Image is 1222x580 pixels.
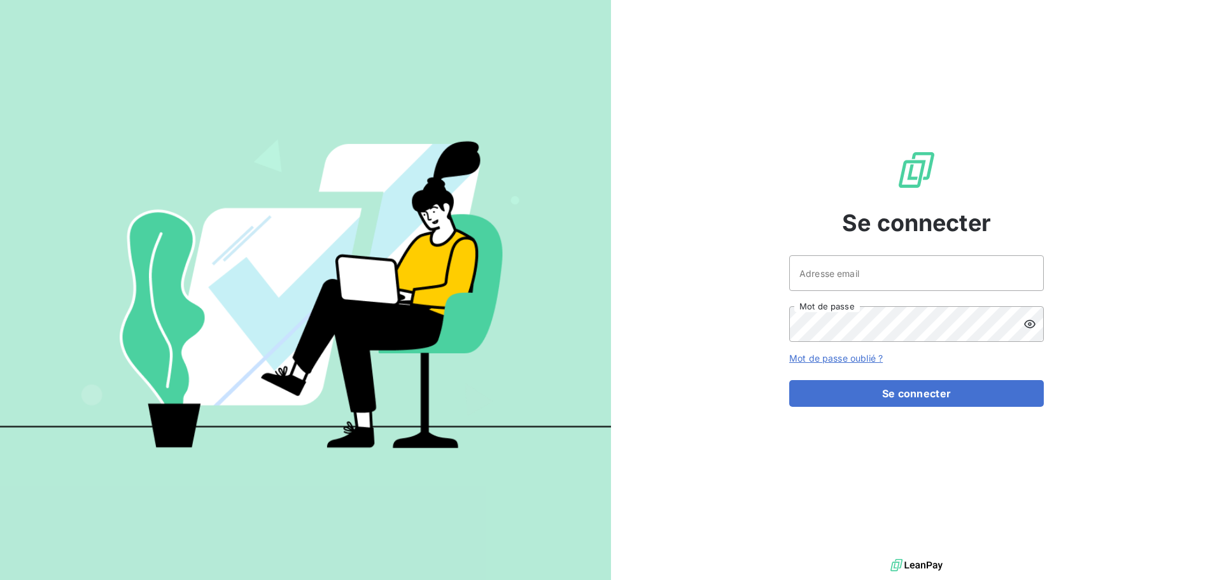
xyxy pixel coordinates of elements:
img: Logo LeanPay [896,150,937,190]
span: Se connecter [842,206,991,240]
a: Mot de passe oublié ? [789,353,883,364]
img: logo [890,556,943,575]
button: Se connecter [789,380,1044,407]
input: placeholder [789,255,1044,291]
